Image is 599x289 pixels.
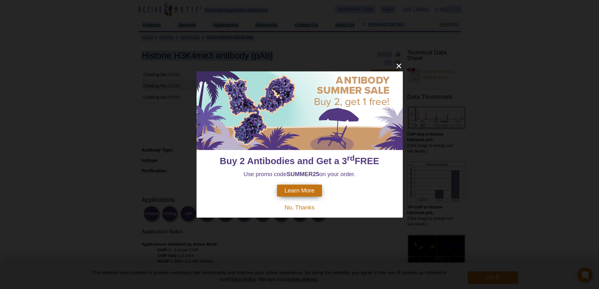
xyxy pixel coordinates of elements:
[285,187,314,194] span: Learn More
[287,171,319,177] strong: SUMMER25
[244,171,356,177] span: Use promo code on your order.
[220,156,379,166] span: Buy 2 Antibodies and Get a 3 FREE
[285,204,314,211] span: No, Thanks
[395,62,403,70] button: close
[347,154,355,163] sup: rd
